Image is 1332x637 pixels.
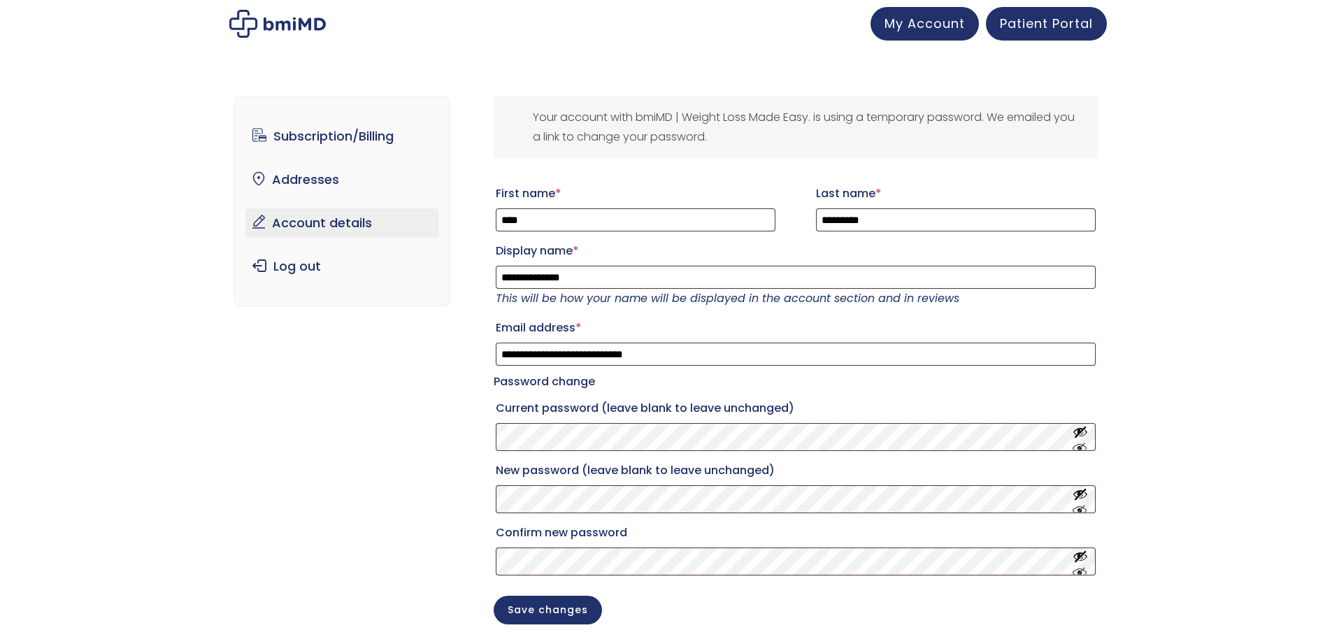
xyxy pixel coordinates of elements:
[496,459,1096,482] label: New password (leave blank to leave unchanged)
[496,290,959,306] em: This will be how your name will be displayed in the account section and in reviews
[496,182,775,205] label: First name
[885,15,965,32] span: My Account
[245,208,439,238] a: Account details
[1073,424,1088,450] button: Show password
[986,7,1107,41] a: Patient Portal
[245,165,439,194] a: Addresses
[496,240,1096,262] label: Display name
[1073,549,1088,575] button: Show password
[245,252,439,281] a: Log out
[496,397,1096,420] label: Current password (leave blank to leave unchanged)
[1073,487,1088,513] button: Show password
[494,372,595,392] legend: Password change
[494,96,1098,158] div: Your account with bmiMD | Weight Loss Made Easy. is using a temporary password. We emailed you a ...
[496,522,1096,544] label: Confirm new password
[871,7,979,41] a: My Account
[234,96,450,306] nav: Account pages
[229,10,326,38] img: My account
[816,182,1096,205] label: Last name
[496,317,1096,339] label: Email address
[1000,15,1093,32] span: Patient Portal
[245,122,439,151] a: Subscription/Billing
[494,596,602,624] button: Save changes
